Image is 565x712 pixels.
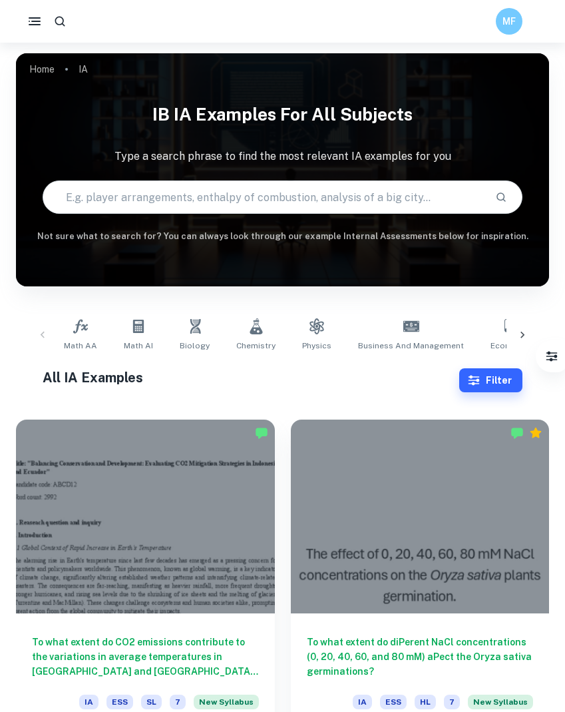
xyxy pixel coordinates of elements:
a: Home [29,60,55,79]
span: 7 [170,695,186,709]
h6: To what extent do diPerent NaCl concentrations (0, 20, 40, 60, and 80 mM) aPect the Oryza sativa ... [307,635,534,679]
h1: All IA Examples [43,368,459,388]
button: Search [490,186,512,208]
h1: IB IA examples for all subjects [16,96,549,133]
div: Premium [529,426,542,440]
img: Marked [510,426,524,440]
span: Chemistry [236,340,276,352]
span: Math AA [64,340,97,352]
span: Math AI [124,340,153,352]
span: Economics [490,340,534,352]
span: ESS [380,695,407,709]
input: E.g. player arrangements, enthalpy of combustion, analysis of a big city... [43,178,484,216]
h6: Not sure what to search for? You can always look through our example Internal Assessments below f... [16,230,549,243]
button: Filter [459,368,522,392]
h6: To what extent do CO2 emissions contribute to the variations in average temperatures in [GEOGRAPH... [32,635,259,679]
span: Physics [302,340,331,352]
span: SL [141,695,162,709]
h6: MF [502,14,517,29]
img: Marked [255,426,268,440]
span: Business and Management [358,340,464,352]
span: Biology [180,340,210,352]
span: HL [415,695,436,709]
span: IA [79,695,98,709]
span: New Syllabus [194,695,259,709]
span: New Syllabus [468,695,533,709]
span: 7 [444,695,460,709]
button: Filter [538,343,565,370]
span: ESS [106,695,133,709]
span: IA [353,695,372,709]
button: MF [496,8,522,35]
p: IA [79,62,88,77]
p: Type a search phrase to find the most relevant IA examples for you [16,149,549,165]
